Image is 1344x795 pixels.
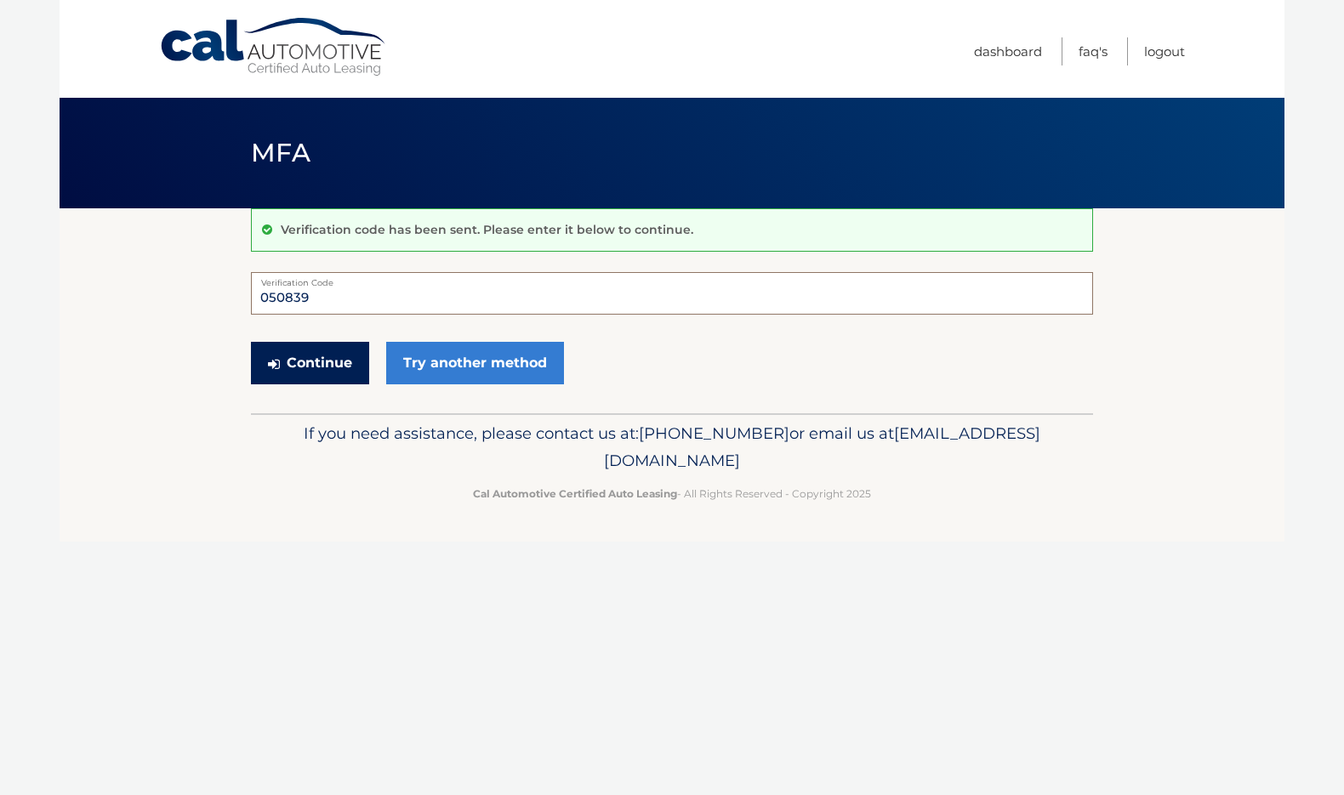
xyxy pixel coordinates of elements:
[1079,37,1108,65] a: FAQ's
[251,272,1093,286] label: Verification Code
[1144,37,1185,65] a: Logout
[604,423,1040,470] span: [EMAIL_ADDRESS][DOMAIN_NAME]
[251,342,369,384] button: Continue
[262,420,1082,474] p: If you need assistance, please contact us at: or email us at
[473,487,677,500] strong: Cal Automotive Certified Auto Leasing
[281,222,693,237] p: Verification code has been sent. Please enter it below to continue.
[386,342,564,384] a: Try another method
[639,423,789,443] span: [PHONE_NUMBER]
[159,17,389,77] a: Cal Automotive
[262,485,1082,503] p: - All Rights Reserved - Copyright 2025
[251,272,1093,315] input: Verification Code
[251,137,310,168] span: MFA
[974,37,1042,65] a: Dashboard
